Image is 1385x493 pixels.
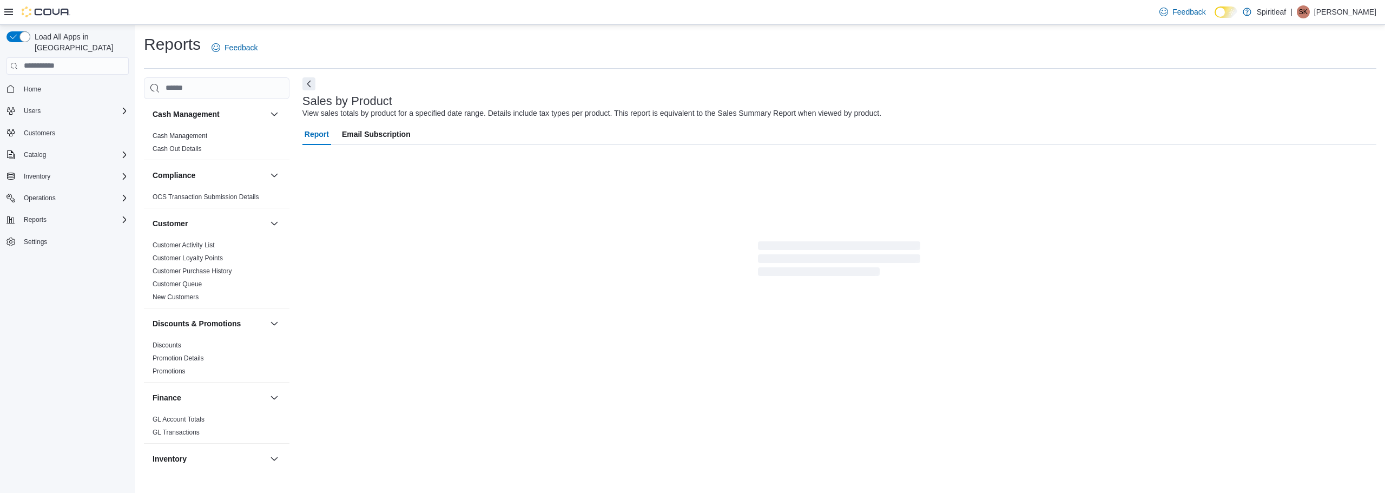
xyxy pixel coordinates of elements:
a: OCS Transaction Submission Details [153,193,259,201]
a: New Customers [153,293,199,301]
button: Catalog [19,148,50,161]
div: Shavin K [1297,5,1310,18]
button: Finance [153,392,266,403]
button: Reports [2,212,133,227]
span: Customers [19,126,129,140]
span: Feedback [1172,6,1205,17]
a: Cash Out Details [153,145,202,153]
div: Customer [144,239,289,308]
button: Finance [268,391,281,404]
h3: Finance [153,392,181,403]
span: SK [1299,5,1308,18]
a: Customer Loyalty Points [153,254,223,262]
button: Customers [2,125,133,141]
span: Discounts [153,341,181,350]
span: Home [24,85,41,94]
button: Cash Management [268,108,281,121]
span: Reports [19,213,129,226]
a: Promotions [153,367,186,375]
h3: Compliance [153,170,195,181]
h3: Cash Management [153,109,220,120]
h3: Customer [153,218,188,229]
div: Discounts & Promotions [144,339,289,382]
span: Reports [24,215,47,224]
p: | [1290,5,1292,18]
button: Inventory [153,453,266,464]
span: Operations [19,192,129,205]
button: Customer [153,218,266,229]
button: Cash Management [153,109,266,120]
button: Customer [268,217,281,230]
button: Users [2,103,133,119]
span: Customer Queue [153,280,202,288]
p: Spiritleaf [1257,5,1286,18]
button: Reports [19,213,51,226]
div: Compliance [144,190,289,208]
button: Compliance [153,170,266,181]
span: Promotion Details [153,354,204,363]
span: Inventory [19,170,129,183]
button: Next [302,77,315,90]
p: [PERSON_NAME] [1314,5,1376,18]
a: Customers [19,127,60,140]
h1: Reports [144,34,201,55]
button: Discounts & Promotions [153,318,266,329]
a: GL Account Totals [153,416,205,423]
a: Cash Management [153,132,207,140]
span: Home [19,82,129,96]
span: Cash Management [153,132,207,140]
a: Customer Purchase History [153,267,232,275]
a: Discounts [153,341,181,349]
button: Discounts & Promotions [268,317,281,330]
span: Customers [24,129,55,137]
span: Settings [24,238,47,246]
input: Dark Mode [1215,6,1237,18]
h3: Sales by Product [302,95,392,108]
button: Home [2,81,133,97]
span: Email Subscription [342,123,411,145]
span: Report [305,123,329,145]
button: Users [19,104,45,117]
a: Feedback [207,37,262,58]
button: Inventory [268,452,281,465]
span: Catalog [24,150,46,159]
div: Cash Management [144,129,289,160]
span: Users [19,104,129,117]
div: Finance [144,413,289,443]
div: View sales totals by product for a specified date range. Details include tax types per product. T... [302,108,881,119]
span: Inventory [24,172,50,181]
a: Customer Activity List [153,241,215,249]
span: Operations [24,194,56,202]
span: GL Transactions [153,428,200,437]
span: GL Account Totals [153,415,205,424]
img: Cova [22,6,70,17]
span: Loading [758,244,920,278]
button: Catalog [2,147,133,162]
h3: Inventory [153,453,187,464]
button: Operations [2,190,133,206]
span: Users [24,107,41,115]
a: Feedback [1155,1,1210,23]
nav: Complex example [6,77,129,278]
a: GL Transactions [153,429,200,436]
span: Catalog [19,148,129,161]
button: Inventory [2,169,133,184]
button: Inventory [19,170,55,183]
span: Settings [19,235,129,248]
a: Home [19,83,45,96]
button: Operations [19,192,60,205]
h3: Discounts & Promotions [153,318,241,329]
span: Cash Out Details [153,144,202,153]
span: Feedback [225,42,258,53]
button: Compliance [268,169,281,182]
button: Settings [2,234,133,249]
span: Load All Apps in [GEOGRAPHIC_DATA] [30,31,129,53]
a: Settings [19,235,51,248]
